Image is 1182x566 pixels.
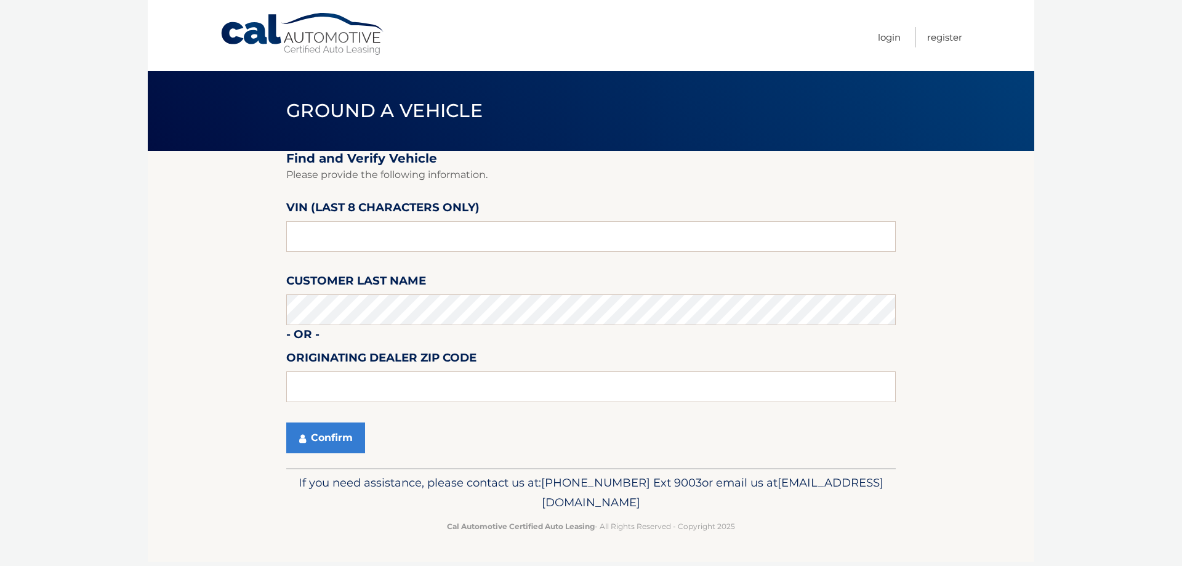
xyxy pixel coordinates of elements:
[286,166,896,184] p: Please provide the following information.
[286,151,896,166] h2: Find and Verify Vehicle
[286,422,365,453] button: Confirm
[220,12,386,56] a: Cal Automotive
[541,475,702,490] span: [PHONE_NUMBER] Ext 9003
[294,473,888,512] p: If you need assistance, please contact us at: or email us at
[286,272,426,294] label: Customer Last Name
[294,520,888,533] p: - All Rights Reserved - Copyright 2025
[878,27,901,47] a: Login
[286,198,480,221] label: VIN (last 8 characters only)
[286,325,320,348] label: - or -
[286,349,476,371] label: Originating Dealer Zip Code
[927,27,962,47] a: Register
[286,99,483,122] span: Ground a Vehicle
[447,522,595,531] strong: Cal Automotive Certified Auto Leasing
